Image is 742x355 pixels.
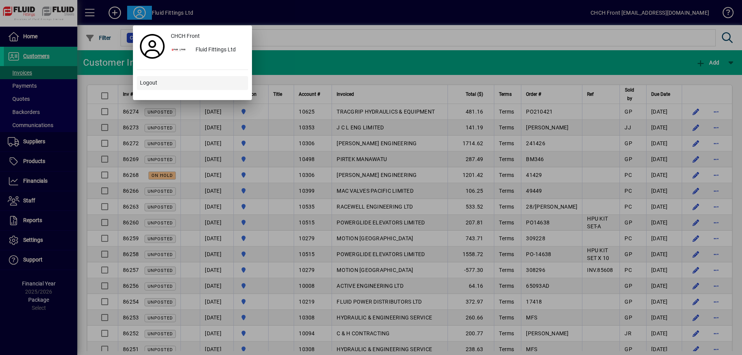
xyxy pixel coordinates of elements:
[171,32,200,40] span: CHCH Front
[168,43,248,57] button: Fluid Fittings Ltd
[168,29,248,43] a: CHCH Front
[140,79,157,87] span: Logout
[189,43,248,57] div: Fluid Fittings Ltd
[137,39,168,53] a: Profile
[137,76,248,90] button: Logout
